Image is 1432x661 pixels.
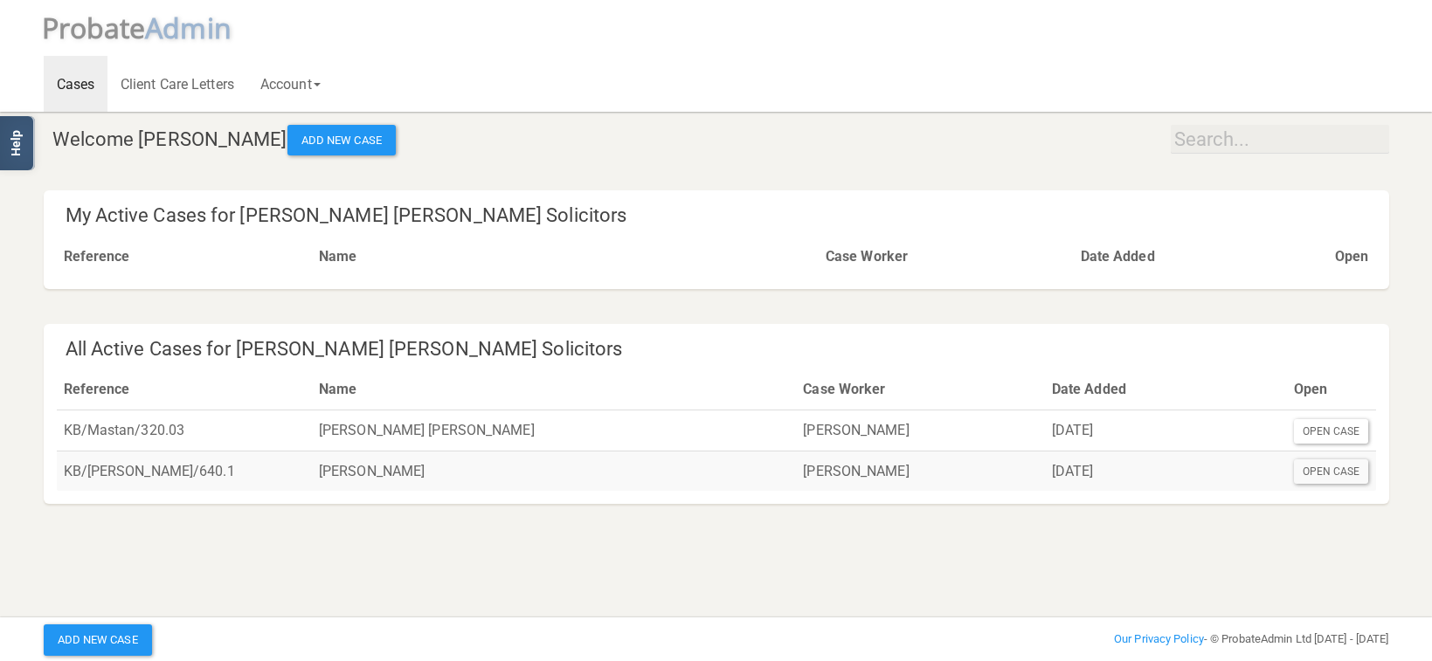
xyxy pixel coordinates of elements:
[796,451,1045,491] td: [PERSON_NAME]
[312,410,796,451] td: [PERSON_NAME] [PERSON_NAME]
[52,125,1389,156] h4: Welcome [PERSON_NAME]
[1074,237,1328,277] th: Date Added
[1045,451,1287,491] td: [DATE]
[1294,419,1369,444] div: Open Case
[66,205,1376,226] h4: My Active Cases for [PERSON_NAME] [PERSON_NAME] Solicitors
[57,237,313,277] th: Reference
[1171,125,1389,154] input: Search...
[66,339,1376,360] h4: All Active Cases for [PERSON_NAME] [PERSON_NAME] Solicitors
[145,9,232,46] span: A
[57,410,312,451] td: KB/Mastan/320.03
[42,9,146,46] span: P
[247,56,334,112] a: Account
[44,56,108,112] a: Cases
[1294,459,1369,484] div: Open Case
[57,369,312,410] th: Reference
[44,624,152,656] button: Add New Case
[944,629,1401,650] div: - © ProbateAdmin Ltd [DATE] - [DATE]
[819,237,1074,277] th: Case Worker
[1114,632,1204,645] a: Our Privacy Policy
[163,9,231,46] span: dmin
[1287,369,1376,410] th: Open
[107,56,247,112] a: Client Care Letters
[59,9,146,46] span: robate
[1045,369,1287,410] th: Date Added
[57,451,312,491] td: KB/[PERSON_NAME]/640.1
[796,369,1045,410] th: Case Worker
[312,237,819,277] th: Name
[1328,237,1375,277] th: Open
[1045,410,1287,451] td: [DATE]
[312,451,796,491] td: [PERSON_NAME]
[287,125,396,156] button: Add New Case
[796,410,1045,451] td: [PERSON_NAME]
[312,369,796,410] th: Name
